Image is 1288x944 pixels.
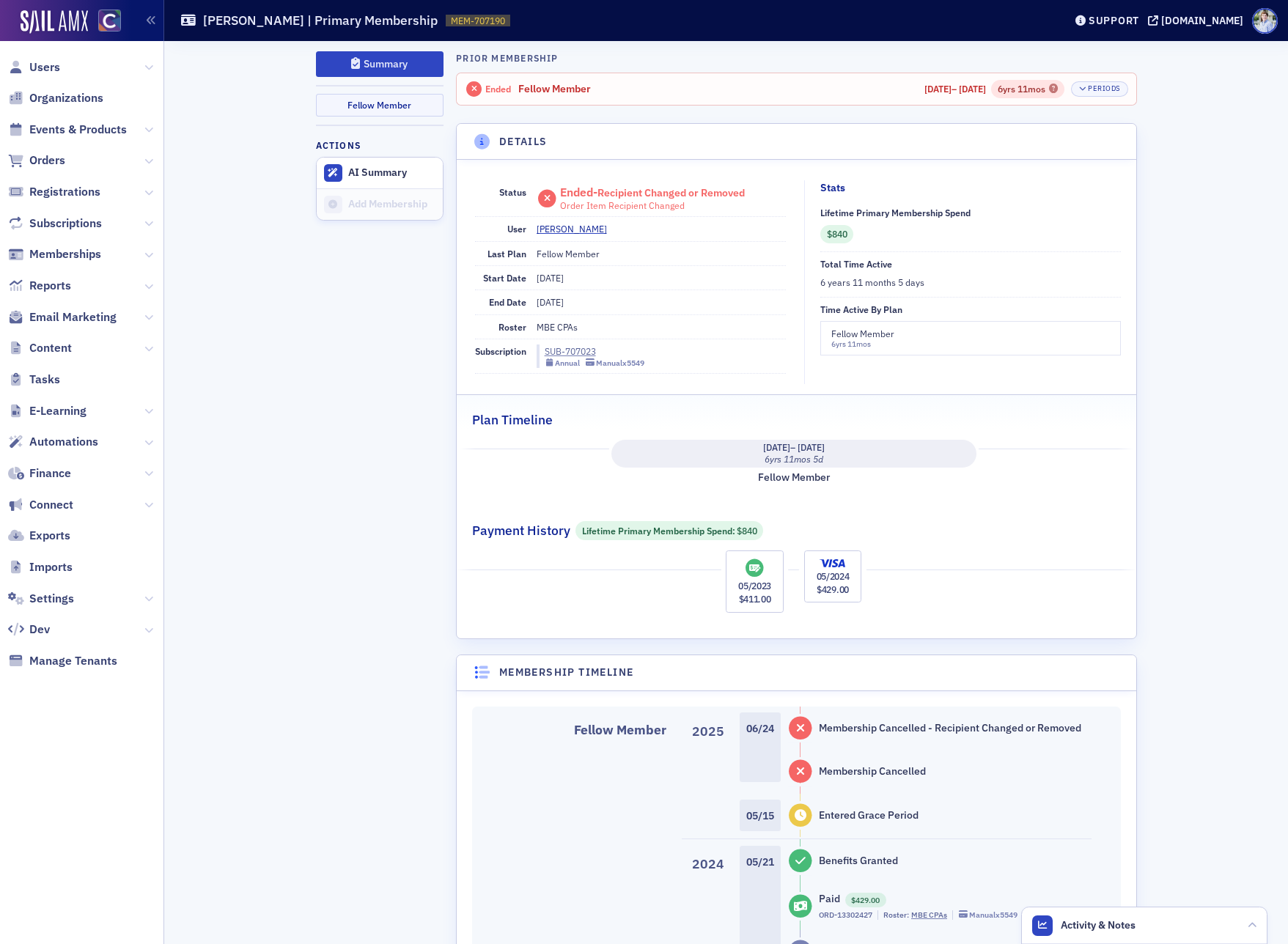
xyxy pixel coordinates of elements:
[518,83,591,96] a: Fellow Member
[746,848,774,877] div: 05/21
[820,303,902,315] span: Time Active by Plan
[845,893,887,907] div: 429
[29,434,98,450] span: Automations
[969,910,1017,920] div: Manual x5549
[1089,14,1139,27] div: Support
[1071,81,1128,97] button: Periods
[8,184,100,200] a: Registrations
[8,653,117,669] a: Manage Tenants
[472,410,553,429] h2: Plan Timeline
[786,895,814,918] div: Subscription Period Paid
[8,309,117,325] a: Email Marketing
[739,593,771,605] span: $411.00
[29,278,71,294] span: Reports
[582,524,737,537] span: Lifetime Primary Membership Spend :
[575,521,763,539] div: Lifetime Primary Membership Spend: 840
[746,715,774,744] div: 06/24
[682,844,724,888] div: 2024
[545,344,645,358] div: SUB-707023
[763,454,825,465] div: 6yrs 11mos 5d
[8,434,98,450] a: Automations
[483,272,526,284] span: Start Date
[1088,85,1119,93] div: Periods
[596,358,644,368] div: Manual x5549
[1161,14,1243,27] div: [DOMAIN_NAME]
[499,665,634,680] h4: Membership Timeline
[1061,918,1136,933] span: Activity & Notes
[804,550,861,602] div: Payment
[29,372,60,388] span: Tasks
[763,442,825,453] span: –
[21,10,88,34] img: SailAMX
[851,896,880,905] span: $429.00
[998,82,1058,95] div: 6yrs 11mos
[8,122,127,138] a: Events & Products
[29,246,101,262] span: Memberships
[8,59,60,75] a: Users
[831,339,894,349] div: 6yrs 11mos
[959,83,986,95] span: [DATE]
[817,570,850,582] span: 05/2024
[911,910,947,920] a: MBE CPAs
[489,296,526,308] span: End Date
[819,722,1081,735] div: Membership Cancelled - Recipient Changed or Removed
[485,84,511,95] div: Ended
[820,207,971,218] span: Lifetime Primary Membership Spend
[29,559,73,575] span: Imports
[786,804,814,827] div: Subscription Graced
[498,321,526,333] span: Roster
[819,910,872,920] a: ORD-13302427
[507,223,526,235] span: User
[746,803,774,831] div: 05/15
[316,139,361,152] h4: Actions
[786,717,814,740] div: Subscription Cancelled
[537,315,787,339] dd: MBE CPAs
[8,215,102,232] a: Subscriptions
[924,83,986,95] span: –
[8,372,60,388] a: Tasks
[820,270,1121,294] dd: 6 years 11 months 5 days
[8,497,73,513] a: Connect
[348,166,435,180] div: AI Summary
[597,186,745,199] span: Recipient Changed or Removed
[537,222,607,235] a: [PERSON_NAME]
[499,186,526,198] span: Status
[29,152,65,169] span: Orders
[472,521,570,540] h2: Payment History
[8,528,70,544] a: Exports
[499,134,548,150] h4: Details
[820,258,892,270] span: Total Time Active
[537,242,787,265] dd: Fellow Member
[819,893,840,907] div: Paid
[29,184,100,200] span: Registrations
[475,345,526,357] span: Subscription
[8,622,50,638] a: Dev
[8,278,71,294] a: Reports
[560,185,745,211] div: Ended -
[29,622,50,638] span: Dev
[819,765,926,778] div: Membership Cancelled
[555,358,580,368] div: Annual
[682,712,724,756] div: 2025
[29,528,70,544] span: Exports
[29,465,71,482] span: Finance
[924,83,952,95] span: [DATE]
[203,12,438,29] h1: [PERSON_NAME] | Primary Membership
[820,180,845,196] div: Stats
[537,296,564,308] span: [DATE]
[611,470,976,485] h2: Fellow Member
[98,10,121,32] img: SailAMX
[819,809,919,822] div: Entered Grace Period
[611,440,976,468] div: 2018-07-18 21:51:39
[786,849,814,873] div: Subscription Period Started
[883,910,909,920] div: Roster:
[316,51,444,77] button: Summary
[817,583,849,595] span: $429.00
[537,272,564,284] span: [DATE]
[820,559,845,567] img: visa
[574,722,666,738] a: Fellow Member
[8,403,87,419] a: E-Learning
